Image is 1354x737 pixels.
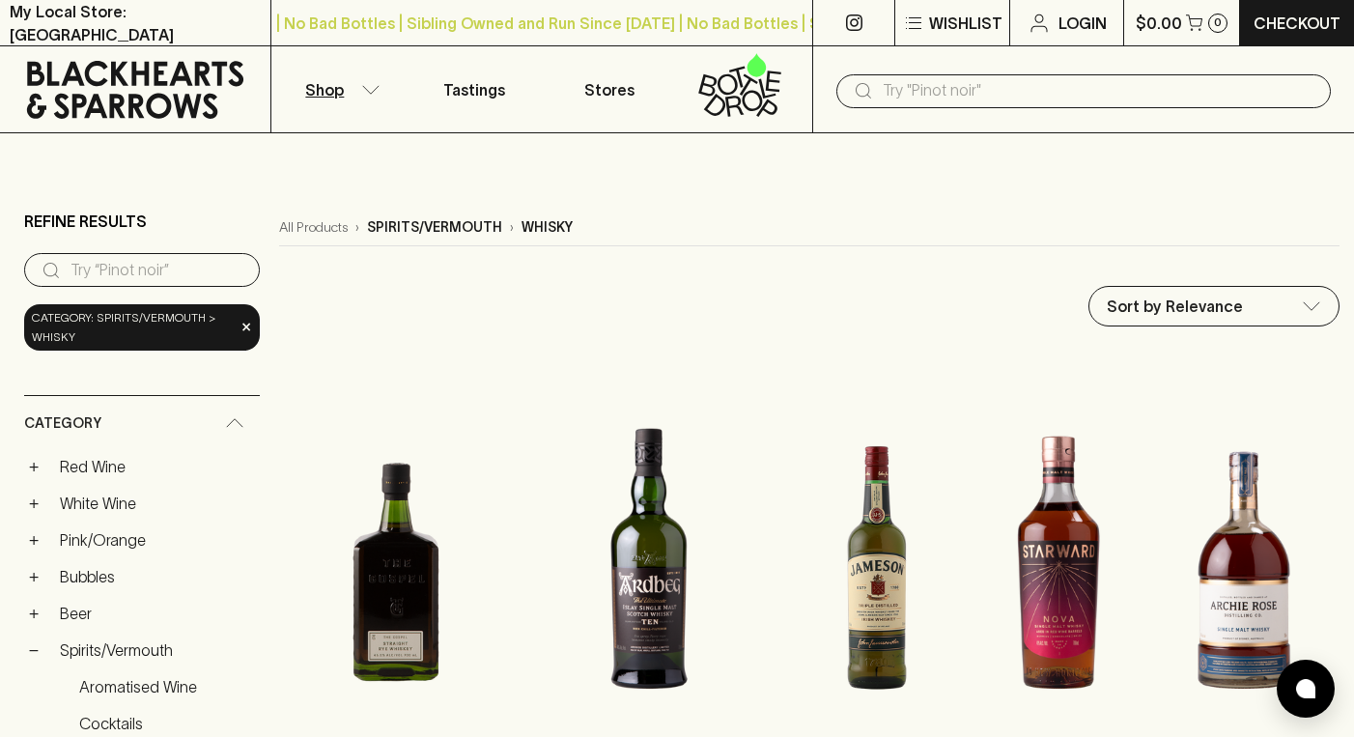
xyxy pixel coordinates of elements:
[1089,287,1339,326] div: Sort by Relevance
[929,12,1002,35] p: Wishlist
[24,494,43,513] button: +
[883,75,1315,106] input: Try "Pinot noir"
[24,411,101,436] span: Category
[305,78,344,101] p: Shop
[24,567,43,586] button: +
[24,604,43,623] button: +
[51,560,260,593] a: Bubbles
[443,78,505,101] p: Tastings
[1296,679,1315,698] img: bubble-icon
[271,46,407,132] button: Shop
[784,389,970,727] img: Jameson Irish Whiskey
[542,46,677,132] a: Stores
[71,670,260,703] a: Aromatised Wine
[240,317,252,337] span: ×
[24,457,43,476] button: +
[51,524,260,556] a: Pink/Orange
[1254,12,1340,35] p: Checkout
[71,255,244,286] input: Try “Pinot noir”
[1147,389,1340,727] img: Archie Rose Single Malt Whisky
[584,78,635,101] p: Stores
[279,389,513,727] img: The Gospel Straight Rye Whiskey
[51,487,260,520] a: White Wine
[51,634,260,666] a: Spirits/Vermouth
[24,210,147,233] p: Refine Results
[989,389,1128,727] img: Starward Nova Single Malt Australian Whisky
[407,46,542,132] a: Tastings
[355,217,359,238] p: ›
[532,389,765,727] img: Ardbeg 10YO Islay Single Malt Scotch Whisky
[24,530,43,550] button: +
[1136,12,1182,35] p: $0.00
[32,308,235,347] span: Category: spirits/vermouth > Whisky
[1058,12,1107,35] p: Login
[24,640,43,660] button: −
[1214,17,1222,28] p: 0
[367,217,502,238] p: spirits/vermouth
[51,597,260,630] a: Beer
[510,217,514,238] p: ›
[24,396,260,451] div: Category
[51,450,260,483] a: Red Wine
[1107,295,1243,318] p: Sort by Relevance
[279,217,348,238] a: All Products
[522,217,573,238] p: Whisky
